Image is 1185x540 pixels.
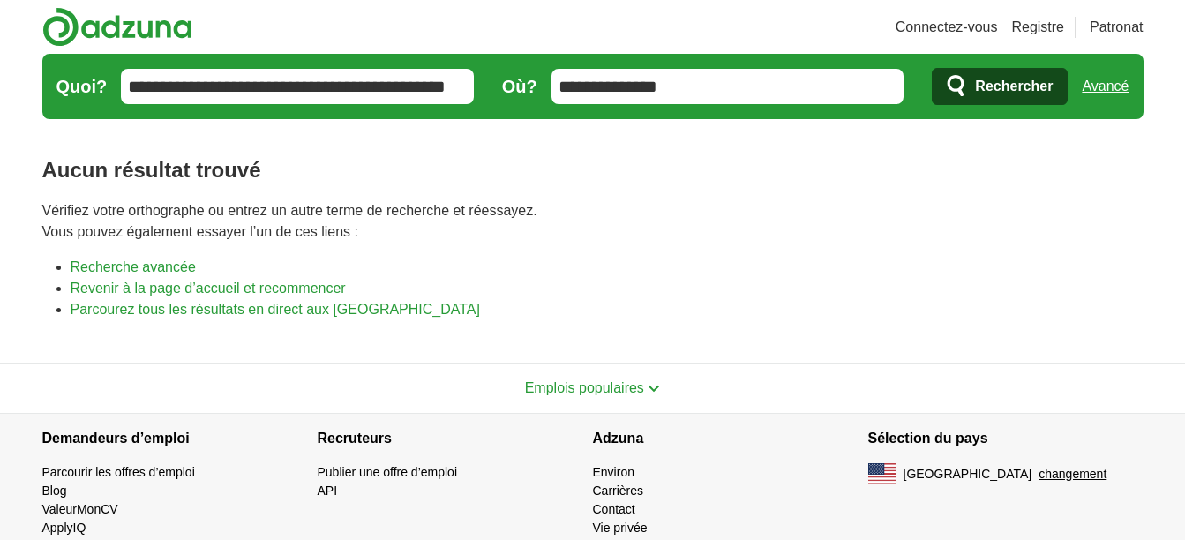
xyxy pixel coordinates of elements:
[593,502,635,516] a: Contact
[868,463,896,484] img: Drapeau américain
[318,465,458,479] a: Publier une offre d’emploi
[932,68,1068,105] button: Rechercher
[593,484,644,498] a: Carrières
[896,17,998,38] a: Connectez-vous
[42,484,67,498] a: Blog
[42,502,118,516] a: ValeurMonCV
[593,521,648,535] a: Vie privée
[1090,17,1143,38] a: Patronat
[71,259,196,274] a: Recherche avancée
[42,200,1144,243] p: Vérifiez votre orthographe ou entrez un autre terme de recherche et réessayez. Vous pouvez égalem...
[71,281,346,296] a: Revenir à la page d’accueil et recommencer
[42,154,1144,186] h1: Aucun résultat trouvé
[1011,17,1064,38] a: Registre
[42,465,195,479] a: Parcourir les offres d’emploi
[868,414,1144,463] h4: Sélection du pays
[904,465,1032,484] span: [GEOGRAPHIC_DATA]
[42,7,192,47] img: Logo d’Adzuna
[318,484,338,498] a: API
[648,385,660,393] img: Icône de bascule
[71,302,480,317] a: Parcourez tous les résultats en direct aux [GEOGRAPHIC_DATA]
[525,380,644,395] span: Emplois populaires
[56,73,108,100] label: Quoi?
[1039,465,1106,484] button: changement
[593,465,634,479] a: Environ
[42,521,86,535] a: ApplyIQ
[1082,69,1129,104] a: Avancé
[502,73,537,100] label: Où?
[975,69,1053,104] span: Rechercher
